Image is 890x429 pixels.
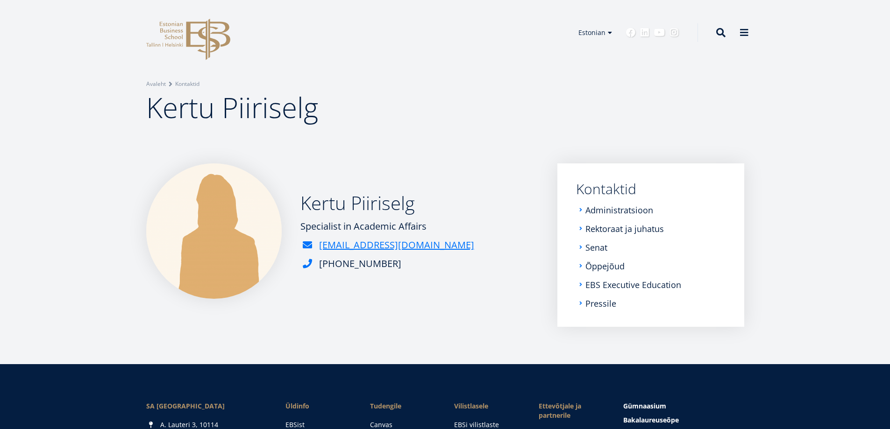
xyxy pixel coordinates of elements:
a: [EMAIL_ADDRESS][DOMAIN_NAME] [319,238,474,252]
h2: Kertu Piiriselg [300,191,474,215]
div: Specialist in Academic Affairs [300,219,474,233]
a: Gümnaasium [623,401,744,411]
span: Bakalaureuseõpe [623,415,679,424]
span: Gümnaasium [623,401,666,410]
a: Youtube [654,28,665,37]
a: Instagram [669,28,679,37]
span: Kertu Piiriselg [146,88,318,127]
a: Bakalaureuseõpe [623,415,744,425]
a: Avaleht [146,79,166,89]
a: Õppejõud [585,261,625,271]
a: Rektoraat ja juhatus [585,224,664,233]
div: SA [GEOGRAPHIC_DATA] [146,401,267,411]
a: Kontaktid [576,182,726,196]
a: EBS Executive Education [585,280,681,289]
span: Ettevõtjale ja partnerile [539,401,605,420]
a: Kontaktid [175,79,199,89]
span: Üldinfo [285,401,351,411]
a: Tudengile [370,401,436,411]
span: Vilistlasele [454,401,520,411]
a: Facebook [626,28,635,37]
div: [PHONE_NUMBER] [319,257,401,271]
a: Linkedin [640,28,649,37]
a: Senat [585,243,607,252]
a: Pressile [585,299,616,308]
img: Kertu Mööl [146,163,282,299]
a: Administratsioon [585,205,653,215]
